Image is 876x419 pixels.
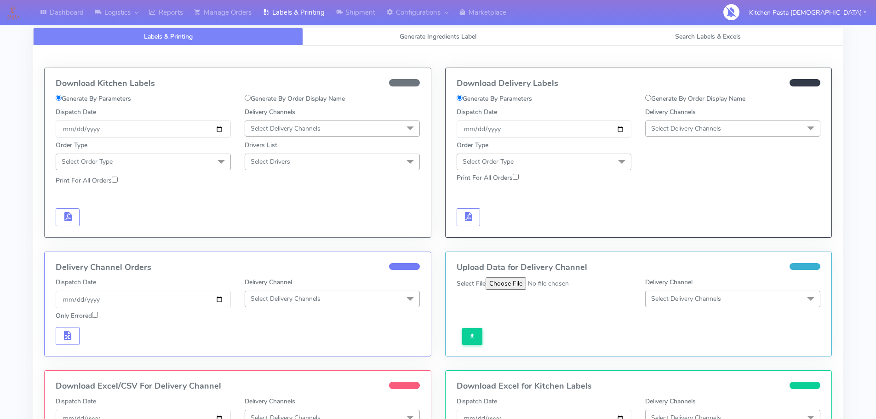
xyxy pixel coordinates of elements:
h4: Delivery Channel Orders [56,263,420,272]
label: Drivers List [245,140,277,150]
label: Delivery Channels [645,107,696,117]
label: Select File [457,279,486,288]
span: Select Delivery Channels [251,294,321,303]
span: Generate Ingredients Label [400,32,476,41]
span: Select Delivery Channels [651,294,721,303]
h4: Download Excel for Kitchen Labels [457,382,821,391]
input: Only Errored [92,312,98,318]
input: Generate By Order Display Name [645,95,651,101]
label: Order Type [56,140,87,150]
span: Select Order Type [463,157,514,166]
span: Select Delivery Channels [251,124,321,133]
label: Dispatch Date [457,107,497,117]
label: Delivery Channels [245,396,295,406]
h4: Upload Data for Delivery Channel [457,263,821,272]
input: Generate By Parameters [457,95,463,101]
label: Delivery Channel [645,277,693,287]
input: Print For All Orders [513,174,519,180]
label: Dispatch Date [457,396,497,406]
input: Generate By Parameters [56,95,62,101]
span: Search Labels & Excels [675,32,741,41]
input: Print For All Orders [112,177,118,183]
label: Print For All Orders [56,176,118,185]
label: Generate By Parameters [56,94,131,103]
label: Delivery Channels [645,396,696,406]
h4: Download Delivery Labels [457,79,821,88]
span: Select Delivery Channels [651,124,721,133]
h4: Download Kitchen Labels [56,79,420,88]
span: Select Drivers [251,157,290,166]
label: Only Errored [56,311,98,321]
label: Delivery Channels [245,107,295,117]
button: Kitchen Pasta [DEMOGRAPHIC_DATA] [742,3,873,22]
label: Delivery Channel [245,277,292,287]
label: Order Type [457,140,488,150]
label: Dispatch Date [56,107,96,117]
label: Generate By Parameters [457,94,532,103]
ul: Tabs [33,28,843,46]
label: Dispatch Date [56,277,96,287]
label: Dispatch Date [56,396,96,406]
span: Labels & Printing [144,32,193,41]
input: Generate By Order Display Name [245,95,251,101]
h4: Download Excel/CSV For Delivery Channel [56,382,420,391]
label: Generate By Order Display Name [645,94,745,103]
span: Select Order Type [62,157,113,166]
label: Generate By Order Display Name [245,94,345,103]
label: Print For All Orders [457,173,519,183]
